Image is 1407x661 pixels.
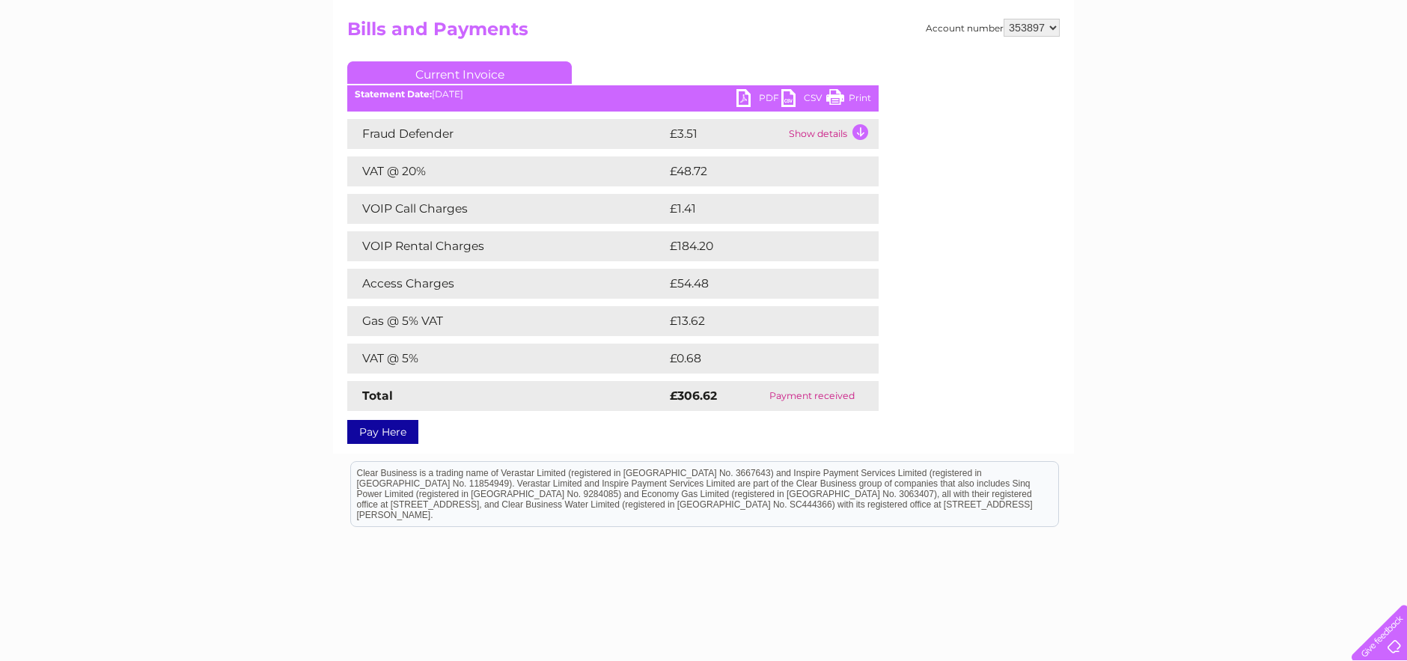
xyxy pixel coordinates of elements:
[347,19,1060,47] h2: Bills and Payments
[745,381,879,411] td: Payment received
[1181,64,1214,75] a: Energy
[670,389,717,403] strong: £306.62
[347,420,418,444] a: Pay Here
[347,306,666,336] td: Gas @ 5% VAT
[666,119,785,149] td: £3.51
[347,344,666,374] td: VAT @ 5%
[1277,64,1298,75] a: Blog
[666,231,852,261] td: £184.20
[362,389,393,403] strong: Total
[347,119,666,149] td: Fraud Defender
[49,39,126,85] img: logo.png
[355,88,432,100] b: Statement Date:
[926,19,1060,37] div: Account number
[347,156,666,186] td: VAT @ 20%
[736,89,781,111] a: PDF
[347,269,666,299] td: Access Charges
[1307,64,1344,75] a: Contact
[347,89,879,100] div: [DATE]
[1125,7,1228,26] a: 0333 014 3131
[347,194,666,224] td: VOIP Call Charges
[1223,64,1268,75] a: Telecoms
[347,231,666,261] td: VOIP Rental Charges
[666,269,849,299] td: £54.48
[666,156,848,186] td: £48.72
[666,344,844,374] td: £0.68
[1144,64,1172,75] a: Water
[666,194,840,224] td: £1.41
[347,61,572,84] a: Current Invoice
[351,8,1058,73] div: Clear Business is a trading name of Verastar Limited (registered in [GEOGRAPHIC_DATA] No. 3667643...
[826,89,871,111] a: Print
[666,306,847,336] td: £13.62
[1358,64,1393,75] a: Log out
[785,119,879,149] td: Show details
[781,89,826,111] a: CSV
